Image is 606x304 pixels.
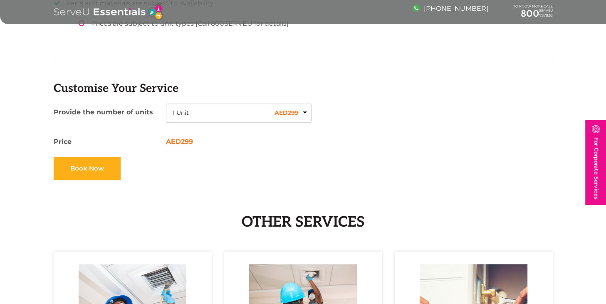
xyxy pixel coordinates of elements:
small: 299 [181,138,193,146]
a: Book Now [54,157,121,180]
h3: Customise Your Service [54,82,312,95]
img: image [413,5,420,12]
div: TO KNOW MORE CALL SERVEU [513,5,553,20]
span: AED [166,137,312,146]
a: For Corporate Services [586,120,606,205]
span: 1 Unit [173,109,189,117]
h2: Other Services [54,213,553,231]
p: Price [54,137,312,146]
p: Provide the number of units [54,108,312,127]
span: AED [275,109,299,117]
span: 800 [521,8,539,19]
small: 299 [288,109,299,116]
button: 1 Unit AED299 [166,104,312,123]
a: [PHONE_NUMBER] [413,5,488,12]
a: 800737838 [513,8,553,19]
img: image [592,125,600,133]
img: logo [54,4,163,20]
